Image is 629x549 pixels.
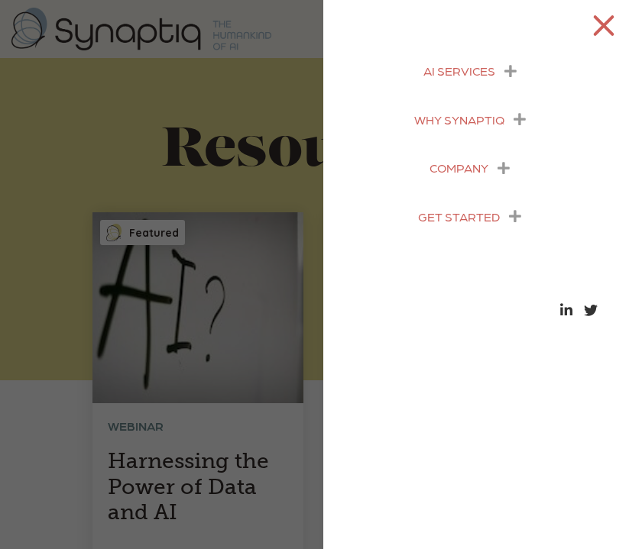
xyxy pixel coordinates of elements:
a: WHY SYNAPTIQ [414,97,535,142]
a: GET STARTED [418,194,530,239]
a: Partnership [449,142,515,187]
nav: menu [351,48,598,272]
span: WHY SYNAPTIQ [414,112,504,127]
a: AI SERVICES [423,48,526,93]
h1: Resources [51,122,579,182]
span: AI SERVICES [423,63,495,78]
span: COMPANY [430,160,488,175]
img: synaptiq logo-2 [11,8,271,50]
span: GET STARTED [418,209,500,224]
a: COMPANY [430,145,519,190]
